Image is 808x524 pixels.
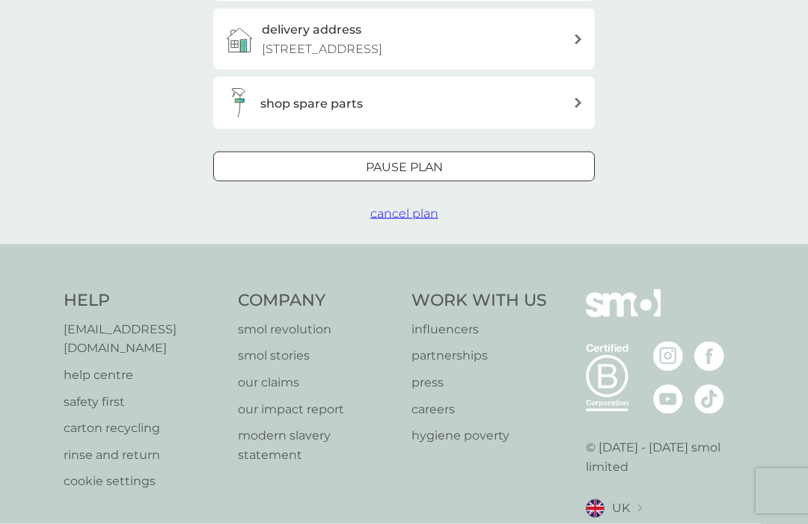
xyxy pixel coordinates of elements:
[411,426,547,446] a: hygiene poverty
[411,373,547,392] a: press
[653,384,683,414] img: visit the smol Youtube page
[213,152,595,182] button: Pause plan
[238,400,397,419] a: our impact report
[260,94,363,114] h3: shop spare parts
[238,320,397,339] a: smol revolution
[411,346,547,366] a: partnerships
[366,158,443,177] p: Pause plan
[411,400,547,419] a: careers
[370,206,438,221] span: cancel plan
[64,366,223,385] a: help centre
[370,204,438,224] button: cancel plan
[262,40,382,59] p: [STREET_ADDRESS]
[586,289,661,340] img: smol
[64,419,223,438] a: carton recycling
[612,499,630,518] span: UK
[64,289,223,312] h4: Help
[411,289,547,312] h4: Work With Us
[411,320,547,339] a: influencers
[586,499,605,518] img: UK flag
[637,505,642,513] img: select a new location
[64,472,223,491] a: cookie settings
[694,384,724,414] img: visit the smol Tiktok page
[213,9,595,70] a: delivery address[STREET_ADDRESS]
[238,426,397,464] a: modern slavery statement
[238,373,397,392] a: our claims
[586,438,745,476] p: © [DATE] - [DATE] smol limited
[262,20,361,40] h3: delivery address
[694,342,724,372] img: visit the smol Facebook page
[213,77,595,129] button: shop spare parts
[64,392,223,412] a: safety first
[653,342,683,372] img: visit the smol Instagram page
[238,346,397,366] a: smol stories
[64,446,223,465] a: rinse and return
[64,320,223,358] a: [EMAIL_ADDRESS][DOMAIN_NAME]
[238,289,397,312] h4: Company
